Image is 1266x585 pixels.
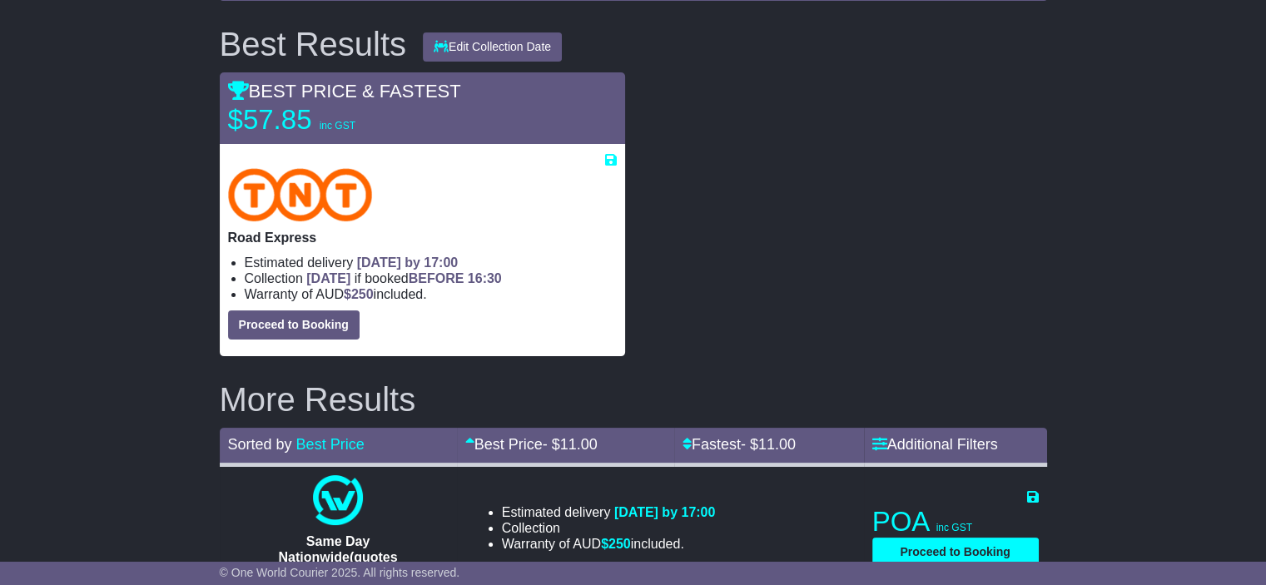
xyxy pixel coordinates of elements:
p: Road Express [228,230,617,245]
span: 11.00 [758,436,796,453]
span: Sorted by [228,436,292,453]
span: © One World Courier 2025. All rights reserved. [220,566,460,579]
a: Fastest- $11.00 [683,436,796,453]
span: BEST PRICE & FASTEST [228,81,461,102]
li: Warranty of AUD included. [502,536,716,552]
span: 16:30 [468,271,502,285]
li: Collection [245,270,617,286]
span: $ [601,537,631,551]
span: inc GST [936,522,972,533]
span: inc GST [320,120,355,131]
div: Best Results [211,26,415,62]
a: Best Price- $11.00 [465,436,598,453]
a: Best Price [296,436,365,453]
button: Edit Collection Date [423,32,562,62]
img: One World Courier: Same Day Nationwide(quotes take 0.5-1 hour) [313,475,363,525]
h2: More Results [220,381,1047,418]
img: TNT Domestic: Road Express [228,168,373,221]
span: [DATE] by 17:00 [614,505,716,519]
p: POA [872,505,1039,538]
p: $57.85 [228,103,436,136]
span: Same Day Nationwide(quotes take 0.5-1 hour) [279,534,398,580]
span: [DATE] by 17:00 [357,255,459,270]
span: 11.00 [560,436,598,453]
span: 250 [608,537,631,551]
button: Proceed to Booking [872,538,1039,567]
li: Estimated delivery [502,504,716,520]
span: if booked [306,271,501,285]
li: Collection [502,520,716,536]
span: [DATE] [306,271,350,285]
span: 250 [351,287,374,301]
span: - $ [741,436,796,453]
span: - $ [543,436,598,453]
span: BEFORE [409,271,464,285]
li: Estimated delivery [245,255,617,270]
button: Proceed to Booking [228,310,360,340]
span: $ [344,287,374,301]
a: Additional Filters [872,436,998,453]
li: Warranty of AUD included. [245,286,617,302]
